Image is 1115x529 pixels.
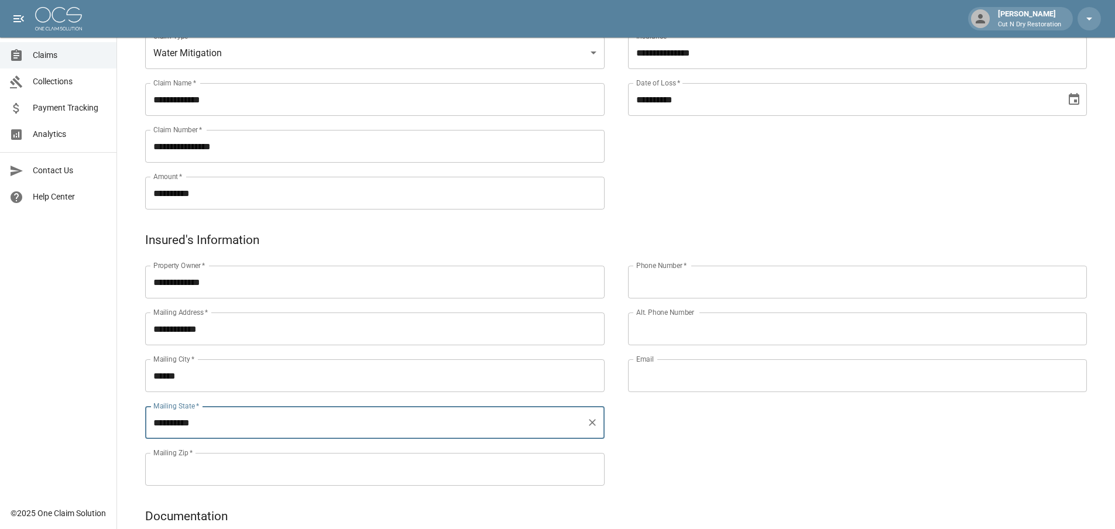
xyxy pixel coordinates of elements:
[153,448,193,458] label: Mailing Zip
[153,354,195,364] label: Mailing City
[153,260,205,270] label: Property Owner
[153,401,199,411] label: Mailing State
[33,49,107,61] span: Claims
[33,164,107,177] span: Contact Us
[153,307,208,317] label: Mailing Address
[153,125,202,135] label: Claim Number
[145,36,605,69] div: Water Mitigation
[35,7,82,30] img: ocs-logo-white-transparent.png
[636,78,680,88] label: Date of Loss
[7,7,30,30] button: open drawer
[33,128,107,140] span: Analytics
[11,507,106,519] div: © 2025 One Claim Solution
[33,191,107,203] span: Help Center
[33,75,107,88] span: Collections
[584,414,601,431] button: Clear
[33,102,107,114] span: Payment Tracking
[153,78,196,88] label: Claim Name
[636,307,694,317] label: Alt. Phone Number
[998,20,1061,30] p: Cut N Dry Restoration
[636,260,687,270] label: Phone Number
[1062,88,1086,111] button: Choose date, selected date is Aug 27, 2025
[153,171,183,181] label: Amount
[636,354,654,364] label: Email
[993,8,1066,29] div: [PERSON_NAME]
